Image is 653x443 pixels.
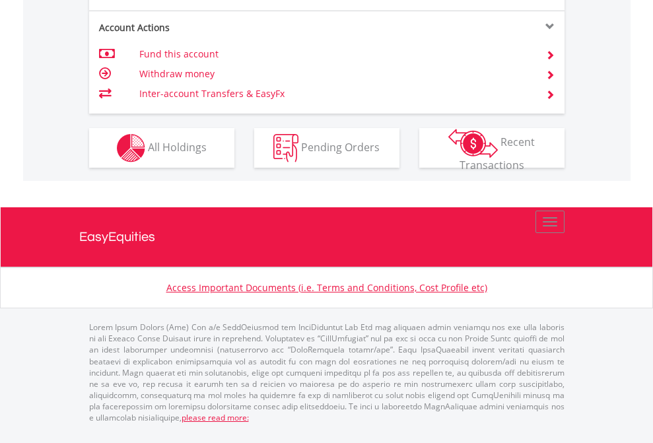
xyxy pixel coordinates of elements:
[419,128,565,168] button: Recent Transactions
[79,207,574,267] a: EasyEquities
[273,134,298,162] img: pending_instructions-wht.png
[166,281,487,294] a: Access Important Documents (i.e. Terms and Conditions, Cost Profile etc)
[139,64,530,84] td: Withdraw money
[148,139,207,154] span: All Holdings
[89,322,565,423] p: Lorem Ipsum Dolors (Ame) Con a/e SeddOeiusmod tem InciDiduntut Lab Etd mag aliquaen admin veniamq...
[182,412,249,423] a: please read more:
[448,129,498,158] img: transactions-zar-wht.png
[139,84,530,104] td: Inter-account Transfers & EasyFx
[301,139,380,154] span: Pending Orders
[89,128,234,168] button: All Holdings
[139,44,530,64] td: Fund this account
[89,21,327,34] div: Account Actions
[254,128,399,168] button: Pending Orders
[117,134,145,162] img: holdings-wht.png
